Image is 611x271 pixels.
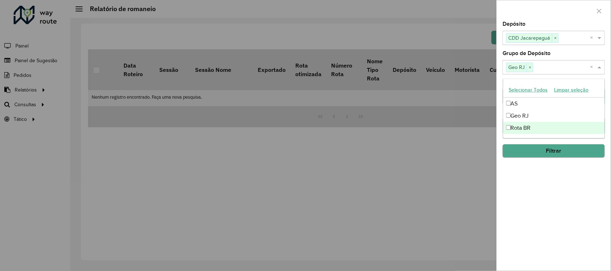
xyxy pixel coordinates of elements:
[527,63,533,72] span: ×
[503,122,605,134] div: Rota BR
[551,84,592,95] button: Limpar seleção
[506,34,552,42] span: CDD Jacarepaguá
[590,34,596,42] span: Clear all
[590,63,596,72] span: Clear all
[503,20,525,28] label: Depósito
[503,79,605,138] ng-dropdown-panel: Options list
[552,34,558,43] span: ×
[503,49,551,58] label: Grupo de Depósito
[503,78,532,87] label: Data início
[506,84,551,95] button: Selecionar Todos
[503,98,605,110] div: AS
[503,110,605,122] div: Geo RJ
[503,144,605,158] button: Filtrar
[506,63,527,72] span: Geo RJ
